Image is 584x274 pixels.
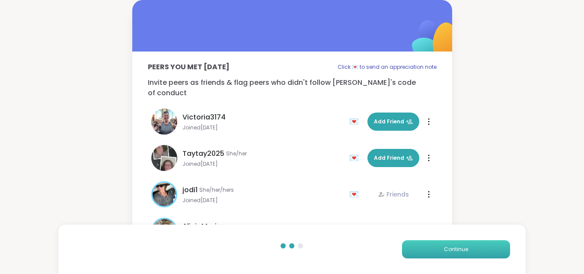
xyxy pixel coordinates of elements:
[182,197,344,204] span: Joined [DATE]
[182,148,224,159] span: Taytay2025
[182,124,344,131] span: Joined [DATE]
[199,187,234,193] span: She/her/hers
[402,240,510,258] button: Continue
[153,219,176,242] img: AliciaMarie
[374,154,413,162] span: Add Friend
[148,77,437,98] p: Invite peers as friends & flag peers who didn't follow [PERSON_NAME]'s code of conduct
[349,115,362,129] div: 💌
[367,113,419,131] button: Add Friend
[349,224,362,238] div: 💌
[182,112,226,122] span: Victoria3174
[367,149,419,167] button: Add Friend
[182,221,221,232] span: AliciaMarie
[151,109,177,135] img: Victoria3174
[153,183,176,206] img: jodi1
[378,190,409,199] div: Friends
[444,245,468,253] span: Continue
[349,151,362,165] div: 💌
[148,62,230,72] p: Peers you met [DATE]
[338,62,437,72] p: Click 💌 to send an appreciation note
[349,187,362,201] div: 💌
[182,185,198,195] span: jodi1
[226,150,247,157] span: She/her
[151,145,177,171] img: Taytay2025
[182,161,344,168] span: Joined [DATE]
[374,118,413,126] span: Add Friend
